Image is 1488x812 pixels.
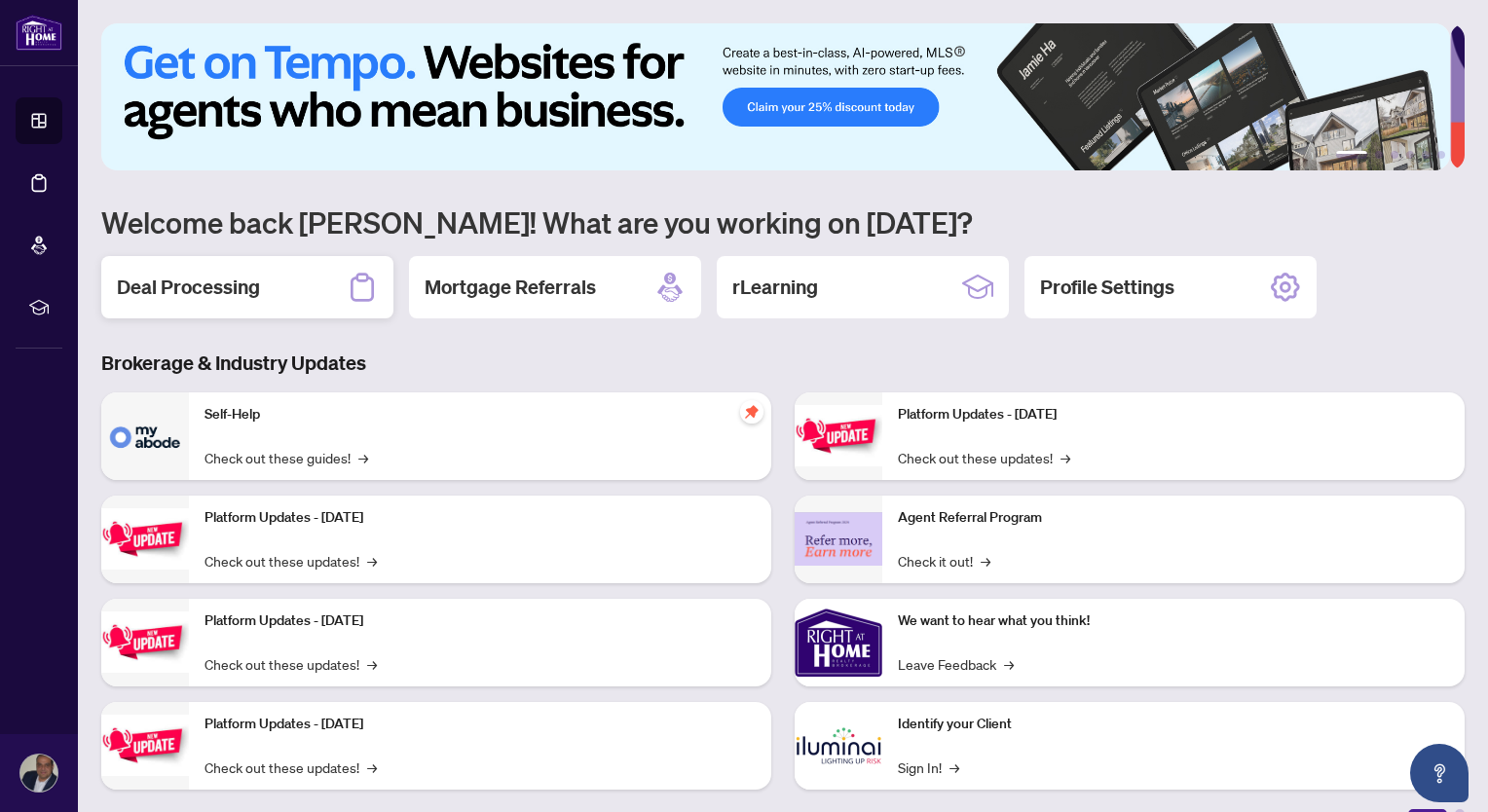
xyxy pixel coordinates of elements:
p: Platform Updates - [DATE] [205,714,756,735]
img: Platform Updates - July 21, 2025 [101,611,189,673]
button: 6 [1437,151,1445,159]
h1: Welcome back [PERSON_NAME]! What are you working on [DATE]? [101,203,1465,240]
p: Agent Referral Program [898,507,1449,529]
img: Profile Icon [20,755,57,792]
img: Self-Help [101,392,189,480]
h2: rLearning [732,274,818,301]
button: 4 [1406,151,1414,159]
img: Identify your Client [795,702,882,790]
a: Sign In!→ [898,757,959,778]
span: → [367,757,377,778]
span: → [949,757,959,778]
h2: Profile Settings [1040,274,1174,301]
p: Platform Updates - [DATE] [205,610,756,632]
img: Slide 0 [101,23,1450,170]
h2: Deal Processing [117,274,260,301]
h3: Brokerage & Industry Updates [101,350,1465,377]
h2: Mortgage Referrals [425,274,596,301]
p: Identify your Client [898,714,1449,735]
button: 5 [1422,151,1430,159]
p: Platform Updates - [DATE] [898,404,1449,425]
button: 1 [1336,151,1367,159]
a: Leave Feedback→ [898,653,1014,675]
a: Check out these updates!→ [205,653,377,675]
span: → [358,447,368,468]
a: Check out these guides!→ [205,447,368,468]
a: Check it out!→ [898,550,990,572]
button: Open asap [1410,744,1469,802]
p: Platform Updates - [DATE] [205,507,756,529]
a: Check out these updates!→ [205,550,377,572]
a: Check out these updates!→ [898,447,1070,468]
img: Agent Referral Program [795,512,882,566]
img: Platform Updates - June 23, 2025 [795,405,882,466]
p: Self-Help [205,404,756,425]
span: pushpin [740,400,763,424]
a: Check out these updates!→ [205,757,377,778]
img: We want to hear what you think! [795,599,882,686]
span: → [367,550,377,572]
p: We want to hear what you think! [898,610,1449,632]
img: Platform Updates - September 16, 2025 [101,508,189,570]
button: 3 [1391,151,1398,159]
span: → [367,653,377,675]
span: → [1004,653,1014,675]
span: → [981,550,990,572]
button: 2 [1375,151,1383,159]
span: → [1060,447,1070,468]
img: logo [16,15,62,51]
img: Platform Updates - July 8, 2025 [101,715,189,776]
